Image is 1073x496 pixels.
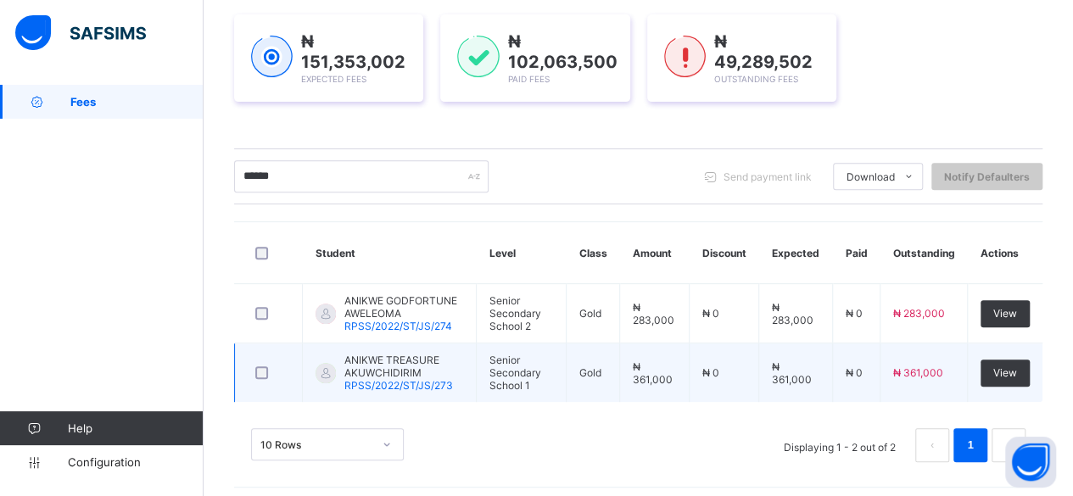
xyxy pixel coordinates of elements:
th: Discount [690,222,759,284]
span: RPSS/2022/ST/JS/273 [344,379,453,392]
th: Expected [759,222,833,284]
img: safsims [15,15,146,51]
span: Senior Secondary School 2 [489,294,541,332]
span: View [993,307,1017,320]
img: paid-1.3eb1404cbcb1d3b736510a26bbfa3ccb.svg [457,36,499,78]
a: 1 [962,434,978,456]
span: ₦ 283,000 [893,307,945,320]
span: ₦ 361,000 [633,360,673,386]
span: ₦ 0 [846,366,863,379]
span: Download [847,170,895,183]
span: RPSS/2022/ST/JS/274 [344,320,452,332]
span: Expected Fees [301,74,366,84]
th: Actions [967,222,1042,284]
button: prev page [915,428,949,462]
span: ₦ 0 [846,307,863,320]
span: Paid Fees [508,74,550,84]
span: ₦ 0 [702,366,719,379]
span: ₦ 151,353,002 [301,31,405,72]
span: ₦ 102,063,500 [508,31,618,72]
img: expected-1.03dd87d44185fb6c27cc9b2570c10499.svg [251,36,293,78]
button: next page [992,428,1025,462]
li: 上一页 [915,428,949,462]
img: outstanding-1.146d663e52f09953f639664a84e30106.svg [664,36,706,78]
span: ₦ 283,000 [772,301,813,326]
div: 10 Rows [260,438,372,451]
span: Gold [579,366,601,379]
th: Amount [620,222,690,284]
span: Gold [579,307,601,320]
span: ANIKWE TREASURE AKUWCHIDIRIM [344,354,463,379]
li: 下一页 [992,428,1025,462]
li: Displaying 1 - 2 out of 2 [771,428,908,462]
th: Class [567,222,620,284]
span: ₦ 361,000 [893,366,943,379]
button: Open asap [1005,437,1056,488]
th: Outstanding [880,222,967,284]
th: Paid [832,222,880,284]
span: Configuration [68,455,203,469]
span: ANIKWE GODFORTUNE AWELEOMA [344,294,463,320]
li: 1 [953,428,987,462]
span: ₦ 49,289,502 [714,31,813,72]
span: Senior Secondary School 1 [489,354,541,392]
span: ₦ 283,000 [633,301,674,326]
th: Student [303,222,477,284]
span: View [993,366,1017,379]
span: Outstanding Fees [714,74,798,84]
span: Send payment link [724,170,812,183]
span: Help [68,421,203,435]
span: Fees [70,95,204,109]
span: ₦ 361,000 [772,360,812,386]
span: Notify Defaulters [944,170,1030,183]
span: ₦ 0 [702,307,719,320]
th: Level [477,222,567,284]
